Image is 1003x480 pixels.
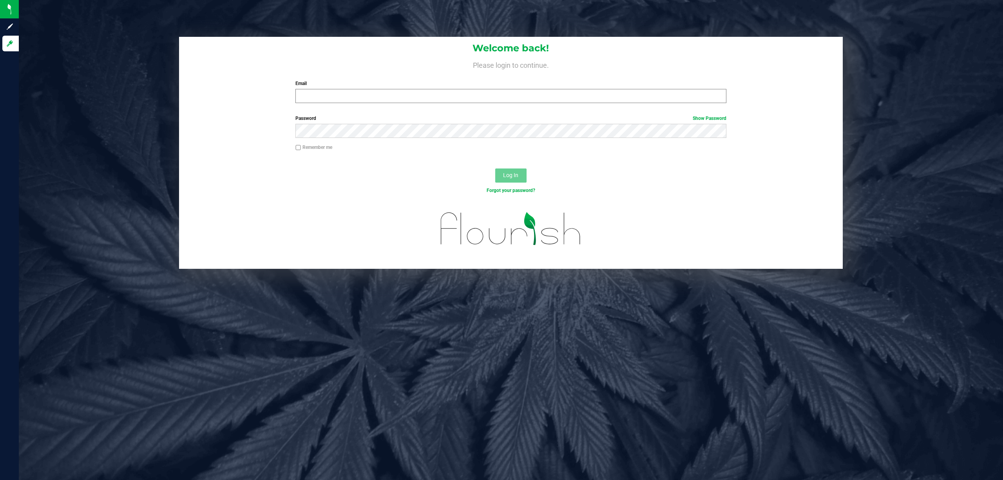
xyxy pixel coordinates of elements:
a: Forgot your password? [487,188,535,193]
h1: Welcome back! [179,43,843,53]
span: Password [295,116,316,121]
input: Remember me [295,145,301,150]
inline-svg: Log in [6,40,14,47]
h4: Please login to continue. [179,60,843,69]
label: Remember me [295,144,332,151]
label: Email [295,80,726,87]
a: Show Password [693,116,726,121]
span: Log In [503,172,518,178]
inline-svg: Sign up [6,23,14,31]
img: flourish_logo.svg [428,202,594,255]
button: Log In [495,168,527,183]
